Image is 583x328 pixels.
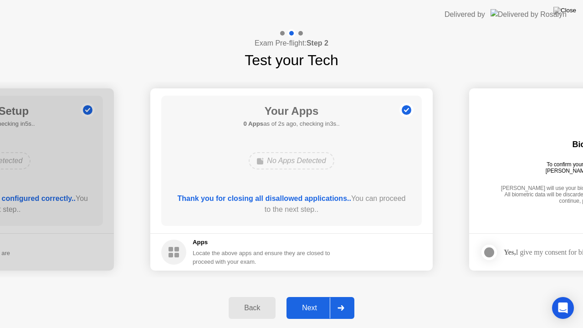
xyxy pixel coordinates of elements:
img: Close [553,7,576,14]
div: You can proceed to the next step.. [174,193,409,215]
h1: Test your Tech [245,49,338,71]
div: Locate the above apps and ensure they are closed to proceed with your exam. [193,249,331,266]
div: No Apps Detected [249,152,334,169]
b: Thank you for closing all disallowed applications.. [178,195,351,202]
h5: Apps [193,238,331,247]
img: Delivered by Rosalyn [491,9,567,20]
div: Next [289,304,330,312]
h5: as of 2s ago, checking in3s.. [243,119,339,128]
div: Delivered by [445,9,485,20]
h1: Your Apps [243,103,339,119]
button: Next [286,297,354,319]
h4: Exam Pre-flight: [255,38,328,49]
strong: Yes, [504,248,516,256]
div: Open Intercom Messenger [552,297,574,319]
div: Back [231,304,273,312]
b: Step 2 [307,39,328,47]
button: Back [229,297,276,319]
b: 0 Apps [243,120,263,127]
